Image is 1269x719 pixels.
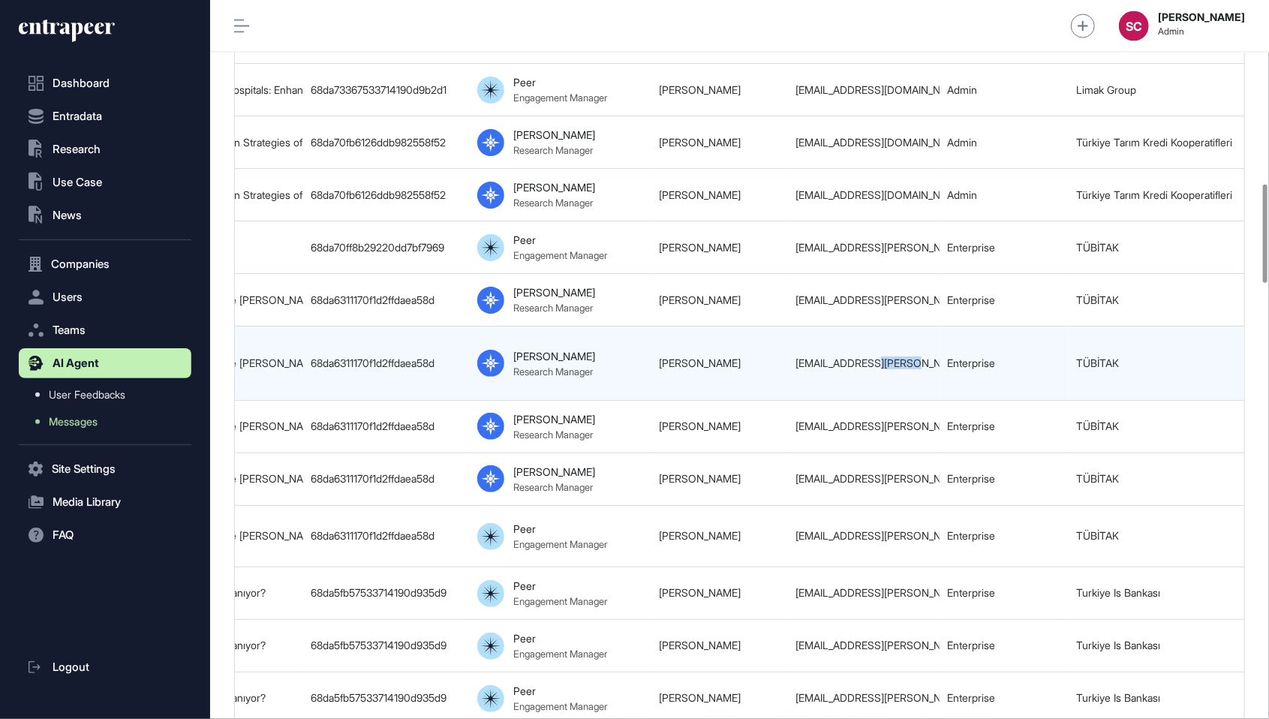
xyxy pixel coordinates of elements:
[795,420,932,432] div: [EMAIL_ADDRESS][PERSON_NAME][DOMAIN_NAME]
[795,242,932,254] div: [EMAIL_ADDRESS][PERSON_NAME][DOMAIN_NAME]
[311,587,462,599] div: 68da5fb57533714190d935d9
[311,137,462,149] div: 68da70fb6126ddb982558f52
[513,522,536,535] div: Peer
[513,128,595,141] div: [PERSON_NAME]
[19,348,191,378] button: AI Agent
[513,76,536,89] div: Peer
[513,632,536,645] div: Peer
[513,197,593,209] div: Research Manager
[1158,26,1245,37] span: Admin
[1076,529,1119,542] a: TÜBİTAK
[513,538,607,550] div: Engagement Manager
[19,652,191,682] a: Logout
[311,639,462,651] div: 68da5fb57533714190d935d9
[947,242,1061,254] div: Enterprise
[1076,472,1119,485] a: TÜBİTAK
[659,188,741,201] a: [PERSON_NAME]
[53,77,110,89] span: Dashboard
[1076,586,1160,599] a: Turkiye Is Bankası
[795,692,932,704] div: [EMAIL_ADDRESS][PERSON_NAME][DOMAIN_NAME]
[19,454,191,484] button: Site Settings
[53,529,74,541] span: FAQ
[659,83,741,96] a: [PERSON_NAME]
[513,684,536,697] div: Peer
[1076,420,1119,432] a: TÜBİTAK
[659,241,741,254] a: [PERSON_NAME]
[947,84,1061,96] div: Admin
[947,189,1061,201] div: Admin
[513,92,607,104] div: Engagement Manager
[513,579,536,592] div: Peer
[659,586,741,599] a: [PERSON_NAME]
[795,294,932,306] div: [EMAIL_ADDRESS][PERSON_NAME][DOMAIN_NAME]
[795,84,932,96] div: [EMAIL_ADDRESS][DOMAIN_NAME]
[513,648,607,660] div: Engagement Manager
[49,389,125,401] span: User Feedbacks
[19,282,191,312] button: Users
[19,520,191,550] button: FAQ
[19,167,191,197] button: Use Case
[311,357,462,369] div: 68da6311170f1d2ffdaea58d
[947,639,1061,651] div: Enterprise
[311,530,462,542] div: 68da6311170f1d2ffdaea58d
[513,700,607,712] div: Engagement Manager
[53,357,99,369] span: AI Agent
[19,68,191,98] a: Dashboard
[1119,11,1149,41] div: SC
[53,176,102,188] span: Use Case
[659,420,741,432] a: [PERSON_NAME]
[19,134,191,164] button: Research
[795,357,932,369] div: [EMAIL_ADDRESS][PERSON_NAME][DOMAIN_NAME]
[659,529,741,542] a: [PERSON_NAME]
[659,356,741,369] a: [PERSON_NAME]
[53,324,86,336] span: Teams
[26,408,191,435] a: Messages
[513,233,536,246] div: Peer
[311,242,462,254] div: 68da70ff8b29220dd7bf7969
[1158,11,1245,23] strong: [PERSON_NAME]
[947,420,1061,432] div: Enterprise
[659,136,741,149] a: [PERSON_NAME]
[947,294,1061,306] div: Enterprise
[1076,356,1119,369] a: TÜBİTAK
[513,429,593,441] div: Research Manager
[513,465,595,478] div: [PERSON_NAME]
[311,420,462,432] div: 68da6311170f1d2ffdaea58d
[795,473,932,485] div: [EMAIL_ADDRESS][PERSON_NAME][DOMAIN_NAME]
[1076,83,1136,96] a: Limak Group
[947,692,1061,704] div: Enterprise
[311,692,462,704] div: 68da5fb57533714190d935d9
[19,101,191,131] button: Entradata
[947,530,1061,542] div: Enterprise
[1076,293,1119,306] a: TÜBİTAK
[311,473,462,485] div: 68da6311170f1d2ffdaea58d
[947,357,1061,369] div: Enterprise
[513,144,593,156] div: Research Manager
[513,595,607,607] div: Engagement Manager
[19,200,191,230] button: News
[947,473,1061,485] div: Enterprise
[659,472,741,485] a: [PERSON_NAME]
[26,381,191,408] a: User Feedbacks
[1076,241,1119,254] a: TÜBİTAK
[795,530,932,542] div: [EMAIL_ADDRESS][PERSON_NAME][DOMAIN_NAME]
[1076,639,1160,651] a: Turkiye Is Bankası
[53,291,83,303] span: Users
[513,249,607,261] div: Engagement Manager
[795,189,932,201] div: [EMAIL_ADDRESS][DOMAIN_NAME]
[311,189,462,201] div: 68da70fb6126ddb982558f52
[659,691,741,704] a: [PERSON_NAME]
[53,110,102,122] span: Entradata
[513,481,593,493] div: Research Manager
[795,137,932,149] div: [EMAIL_ADDRESS][DOMAIN_NAME]
[513,413,595,426] div: [PERSON_NAME]
[659,293,741,306] a: [PERSON_NAME]
[311,294,462,306] div: 68da6311170f1d2ffdaea58d
[513,350,595,363] div: [PERSON_NAME]
[1076,691,1160,704] a: Turkiye Is Bankası
[513,366,593,378] div: Research Manager
[53,496,121,508] span: Media Library
[513,302,593,314] div: Research Manager
[51,258,110,270] span: Companies
[795,639,932,651] div: [EMAIL_ADDRESS][PERSON_NAME][DOMAIN_NAME]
